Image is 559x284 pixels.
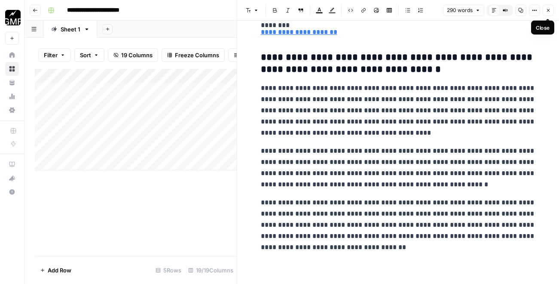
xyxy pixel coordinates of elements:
[447,6,473,14] span: 290 words
[443,5,484,16] button: 290 words
[48,266,71,275] span: Add Row
[74,48,104,62] button: Sort
[185,263,237,277] div: 19/19 Columns
[35,263,76,277] button: Add Row
[38,48,71,62] button: Filter
[5,76,19,90] a: Your Data
[121,51,153,59] span: 19 Columns
[5,10,21,25] img: Growth Marketing Pro Logo
[152,263,185,277] div: 5 Rows
[162,48,225,62] button: Freeze Columns
[5,185,19,199] button: Help + Support
[5,157,19,171] a: AirOps Academy
[5,48,19,62] a: Home
[5,90,19,103] a: Usage
[80,51,91,59] span: Sort
[108,48,158,62] button: 19 Columns
[44,51,58,59] span: Filter
[175,51,219,59] span: Freeze Columns
[5,62,19,76] a: Browse
[5,171,19,185] button: What's new?
[6,172,18,185] div: What's new?
[44,21,97,38] a: Sheet 1
[5,7,19,28] button: Workspace: Growth Marketing Pro
[5,103,19,117] a: Settings
[61,25,80,34] div: Sheet 1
